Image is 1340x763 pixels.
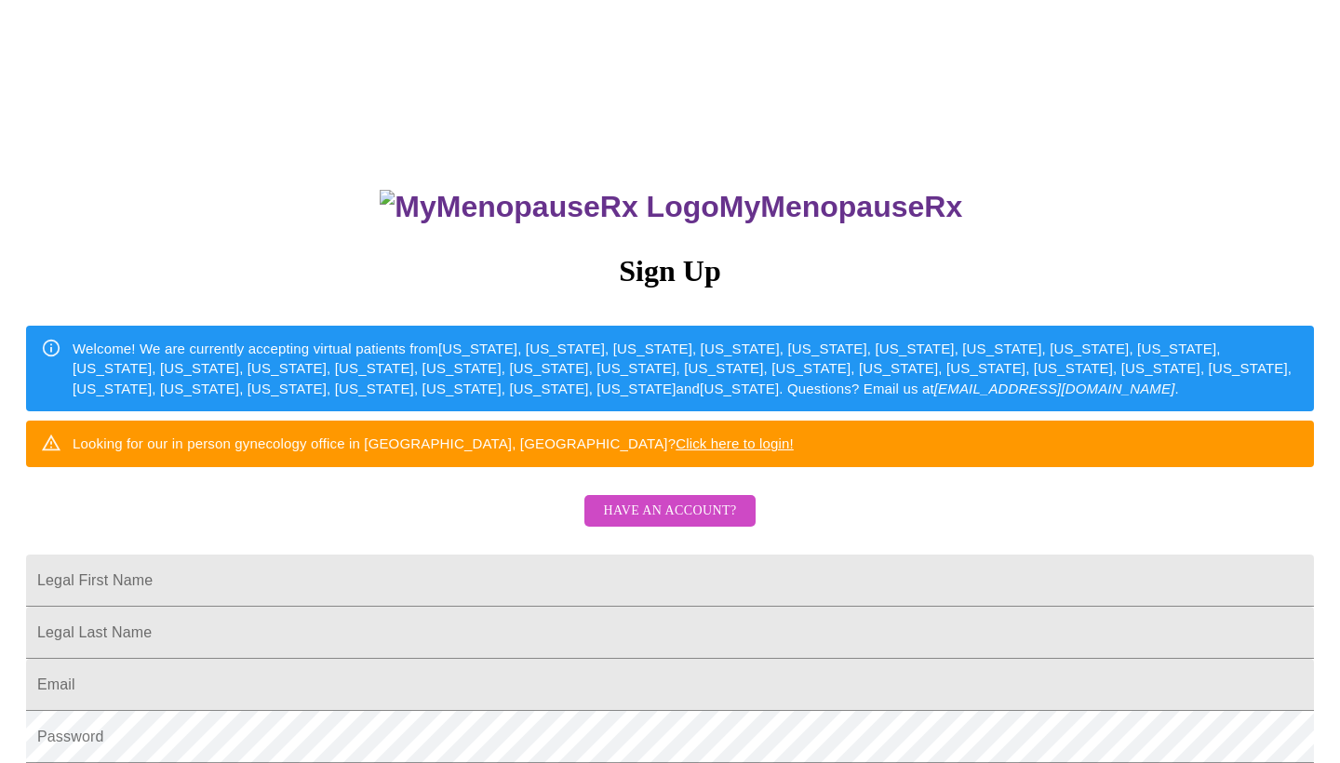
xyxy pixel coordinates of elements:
div: Looking for our in person gynecology office in [GEOGRAPHIC_DATA], [GEOGRAPHIC_DATA]? [73,426,794,461]
em: [EMAIL_ADDRESS][DOMAIN_NAME] [934,381,1175,396]
h3: MyMenopauseRx [29,190,1315,224]
span: Have an account? [603,500,736,523]
img: MyMenopauseRx Logo [380,190,718,224]
h3: Sign Up [26,254,1314,288]
a: Click here to login! [676,435,794,451]
a: Have an account? [580,515,759,531]
div: Welcome! We are currently accepting virtual patients from [US_STATE], [US_STATE], [US_STATE], [US... [73,331,1299,406]
button: Have an account? [584,495,755,528]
